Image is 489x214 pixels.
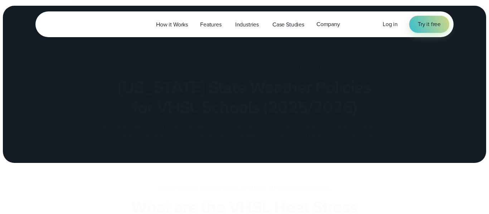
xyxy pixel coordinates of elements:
[383,20,398,28] span: Log in
[266,17,310,32] a: Case Studies
[383,20,398,29] a: Log in
[409,16,449,33] a: Try it free
[150,17,194,32] a: How it Works
[156,20,188,29] span: How it Works
[418,20,441,29] span: Try it free
[235,20,259,29] span: Industries
[272,20,304,29] span: Case Studies
[316,20,340,29] span: Company
[200,20,222,29] span: Features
